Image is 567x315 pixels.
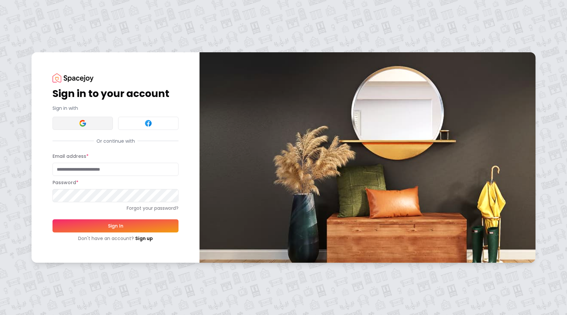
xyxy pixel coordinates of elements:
[52,235,178,242] div: Don't have an account?
[52,179,78,186] label: Password
[144,119,152,127] img: Facebook signin
[94,138,137,144] span: Or continue with
[52,88,178,100] h1: Sign in to your account
[52,153,89,159] label: Email address
[52,205,178,211] a: Forgot your password?
[135,235,153,242] a: Sign up
[52,105,178,111] p: Sign in with
[199,52,535,262] img: banner
[52,219,178,232] button: Sign In
[79,119,87,127] img: Google signin
[52,73,94,82] img: Spacejoy Logo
